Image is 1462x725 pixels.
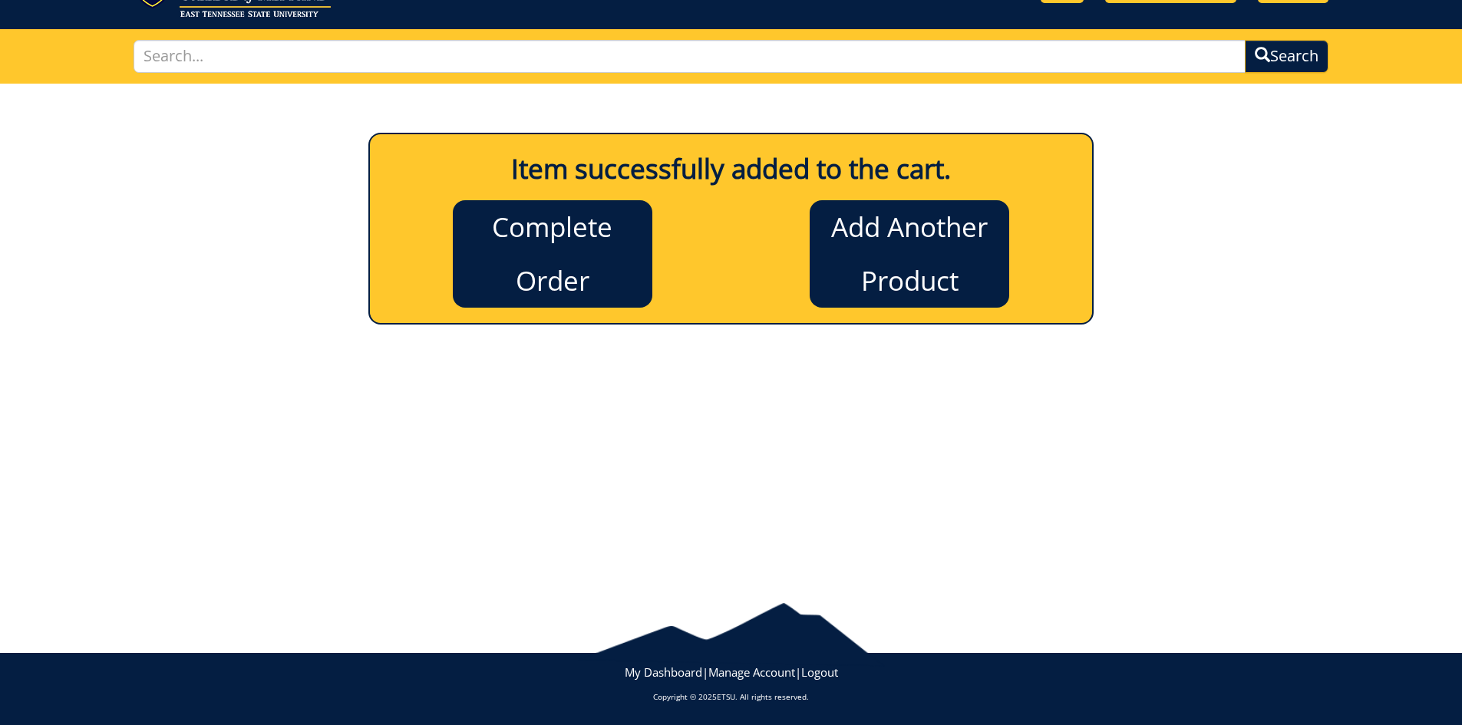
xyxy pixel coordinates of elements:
button: Search [1245,40,1328,73]
b: Item successfully added to the cart. [511,150,951,186]
a: Complete Order [453,200,652,308]
a: Logout [801,664,838,680]
a: Manage Account [708,664,795,680]
a: Add Another Product [810,200,1009,308]
a: My Dashboard [625,664,702,680]
input: Search... [134,40,1246,73]
a: ETSU [717,691,735,702]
